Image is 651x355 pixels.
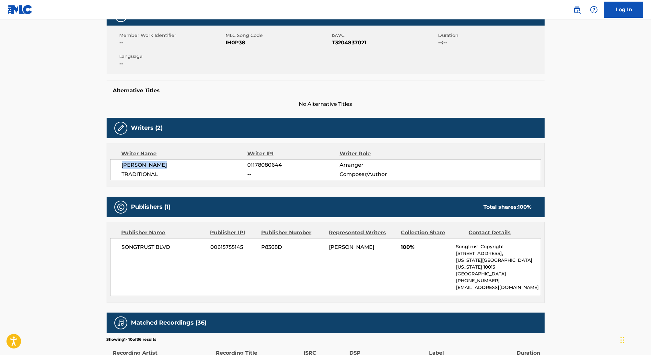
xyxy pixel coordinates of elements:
span: MLC Song Code [226,32,331,39]
div: Writer IPI [247,150,340,158]
h5: Matched Recordings (36) [131,319,207,327]
span: 00615755145 [210,243,256,251]
h5: Writers (2) [131,124,163,132]
p: [STREET_ADDRESS], [456,250,541,257]
img: Writers [117,124,125,132]
span: Composer/Author [340,171,424,178]
span: [PERSON_NAME] [122,161,248,169]
h5: Publishers (1) [131,203,171,211]
img: MLC Logo [8,5,33,14]
div: Publisher Number [261,229,324,237]
span: ISWC [332,32,437,39]
span: Language [120,53,224,60]
a: Log In [604,2,643,18]
span: SONGTRUST BLVD [122,243,206,251]
span: IH0P38 [226,39,331,47]
div: Total shares: [484,203,532,211]
p: [US_STATE][GEOGRAPHIC_DATA][US_STATE] 10013 [456,257,541,271]
span: 100% [401,243,451,251]
span: [PERSON_NAME] [329,244,374,250]
div: Collection Share [401,229,464,237]
div: Drag [621,330,624,350]
span: P8368D [261,243,324,251]
div: Publisher Name [122,229,205,237]
span: T3204837021 [332,39,437,47]
span: 100 % [518,204,532,210]
img: search [573,6,581,14]
img: Publishers [117,203,125,211]
div: Writer Name [122,150,248,158]
div: Represented Writers [329,229,396,237]
div: Publisher IPI [210,229,256,237]
span: Member Work Identifier [120,32,224,39]
p: Songtrust Copyright [456,243,541,250]
div: Contact Details [469,229,532,237]
span: Duration [438,32,543,39]
h5: Alternative Titles [113,87,538,94]
p: Showing 1 - 10 of 36 results [107,337,157,342]
img: Matched Recordings [117,319,125,327]
p: [PHONE_NUMBER] [456,277,541,284]
span: --:-- [438,39,543,47]
span: -- [120,60,224,68]
span: TRADITIONAL [122,171,248,178]
p: [EMAIL_ADDRESS][DOMAIN_NAME] [456,284,541,291]
p: [GEOGRAPHIC_DATA] [456,271,541,277]
span: Arranger [340,161,424,169]
div: Writer Role [340,150,424,158]
span: -- [247,171,339,178]
span: No Alternative Titles [107,100,545,108]
span: 01178080644 [247,161,339,169]
iframe: Chat Widget [619,324,651,355]
a: Public Search [571,3,584,16]
img: help [590,6,598,14]
span: -- [120,39,224,47]
div: Help [587,3,600,16]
